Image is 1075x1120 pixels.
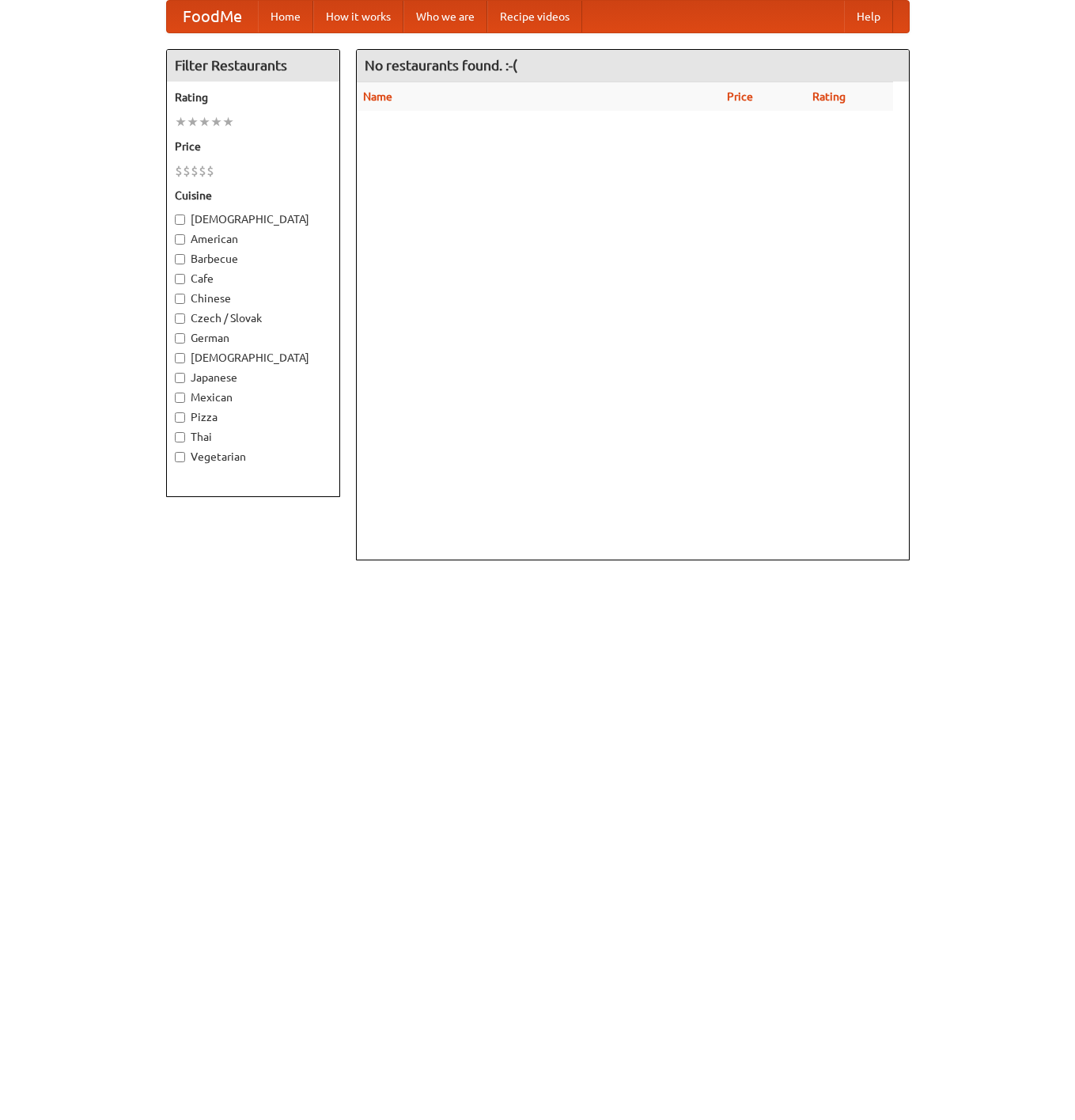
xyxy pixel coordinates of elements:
[844,1,893,32] a: Help
[199,113,210,131] li: ★
[222,113,234,131] li: ★
[175,389,331,405] label: Mexican
[175,294,185,304] input: Chinese
[175,432,185,442] input: Thai
[363,90,392,103] a: Name
[403,1,487,32] a: Who we are
[175,330,331,346] label: German
[175,113,187,131] li: ★
[175,290,331,306] label: Chinese
[313,1,403,32] a: How it works
[167,50,339,82] h4: Filter Restaurants
[175,274,185,284] input: Cafe
[175,271,331,287] label: Cafe
[175,211,331,227] label: [DEMOGRAPHIC_DATA]
[175,353,185,363] input: [DEMOGRAPHIC_DATA]
[175,373,185,383] input: Japanese
[183,162,191,180] li: $
[175,429,331,445] label: Thai
[175,370,331,385] label: Japanese
[175,412,185,423] input: Pizza
[258,1,313,32] a: Home
[175,313,185,324] input: Czech / Slovak
[175,231,331,247] label: American
[812,90,846,103] a: Rating
[175,452,185,462] input: Vegetarian
[365,58,517,73] ng-pluralize: No restaurants found. :-(
[175,333,185,344] input: German
[210,113,222,131] li: ★
[175,393,185,403] input: Mexican
[175,139,331,154] h5: Price
[167,1,258,32] a: FoodMe
[727,90,753,103] a: Price
[175,162,183,180] li: $
[175,449,331,465] label: Vegetarian
[175,89,331,105] h5: Rating
[175,310,331,326] label: Czech / Slovak
[175,350,331,366] label: [DEMOGRAPHIC_DATA]
[175,409,331,425] label: Pizza
[199,162,206,180] li: $
[175,254,185,264] input: Barbecue
[175,215,185,225] input: [DEMOGRAPHIC_DATA]
[175,234,185,245] input: American
[175,251,331,267] label: Barbecue
[187,113,199,131] li: ★
[206,162,214,180] li: $
[487,1,582,32] a: Recipe videos
[191,162,199,180] li: $
[175,188,331,203] h5: Cuisine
